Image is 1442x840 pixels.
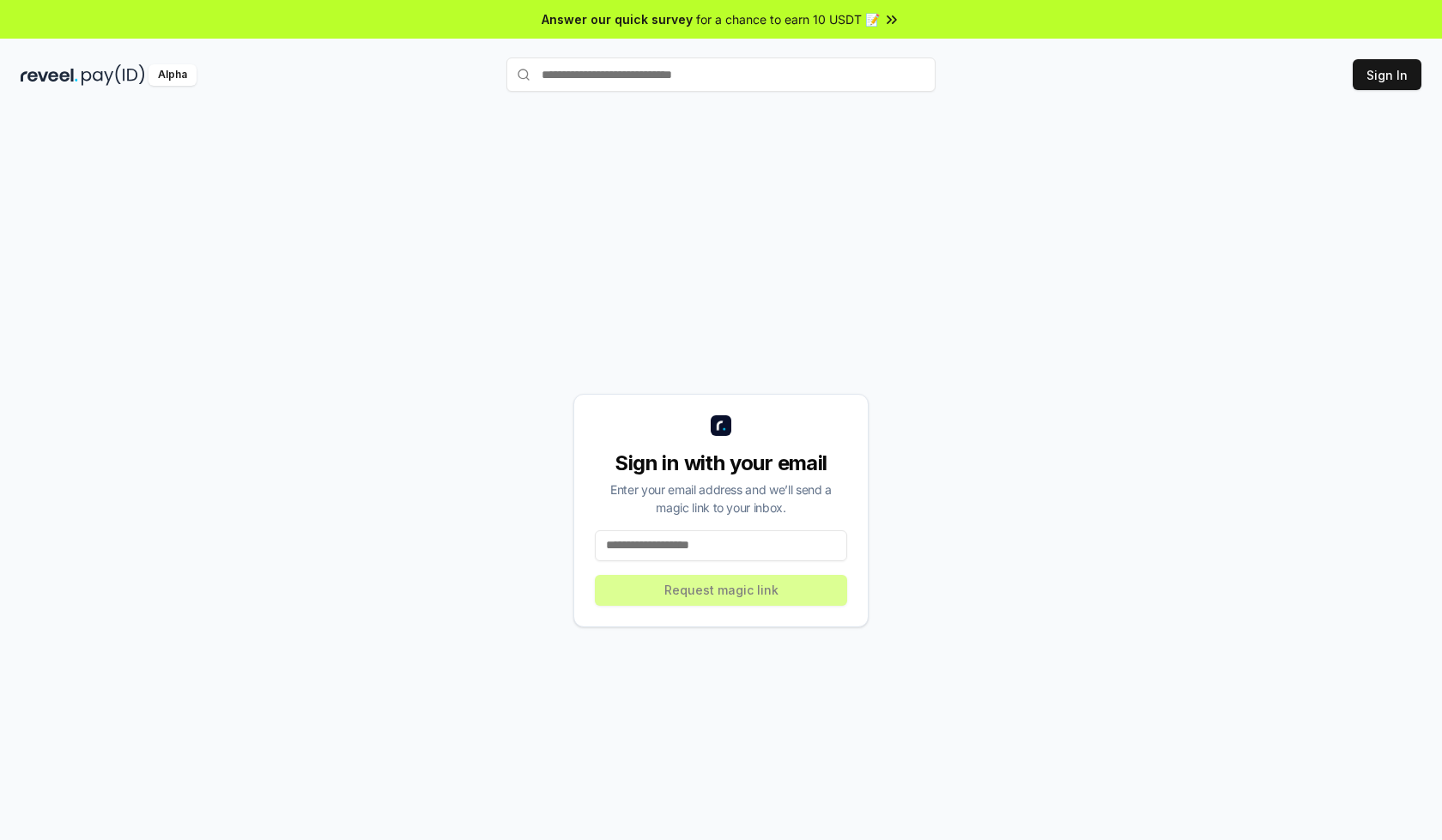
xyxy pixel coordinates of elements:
[595,480,847,517] div: Enter your email address and we’ll send a magic link to your inbox.
[542,10,693,28] span: Answer our quick survey
[148,64,197,86] div: Alpha
[711,415,731,436] img: logo_small
[696,10,880,28] span: for a chance to earn 10 USDT 📝
[21,64,78,86] img: reveel_dark
[82,64,145,86] img: pay_id
[595,450,847,477] div: Sign in with your email
[1353,59,1421,90] button: Sign In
